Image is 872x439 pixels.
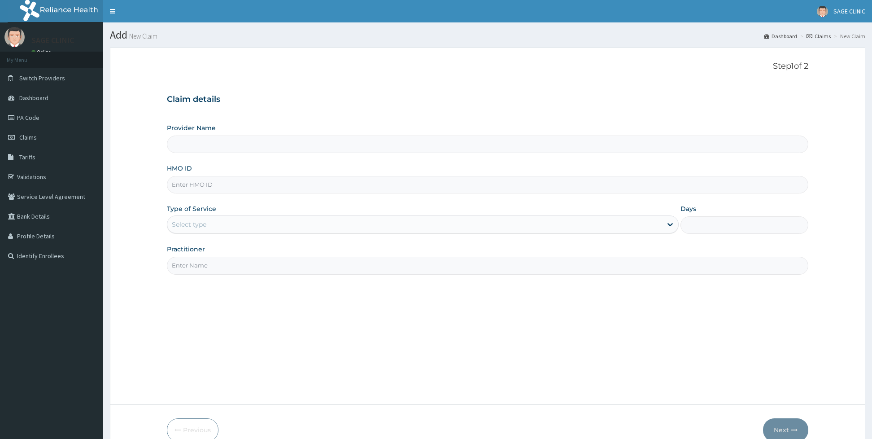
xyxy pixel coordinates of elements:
a: Online [31,49,53,55]
h3: Claim details [167,95,808,105]
span: SAGE CLINIC [833,7,865,15]
label: Provider Name [167,123,216,132]
img: User Image [817,6,828,17]
div: Select type [172,220,206,229]
label: Type of Service [167,204,216,213]
p: Step 1 of 2 [167,61,808,71]
a: Dashboard [764,32,797,40]
label: HMO ID [167,164,192,173]
h1: Add [110,29,865,41]
li: New Claim [832,32,865,40]
input: Enter HMO ID [167,176,808,193]
span: Tariffs [19,153,35,161]
span: Dashboard [19,94,48,102]
label: Practitioner [167,245,205,254]
label: Days [680,204,696,213]
a: Claims [807,32,831,40]
input: Enter Name [167,257,808,274]
small: New Claim [127,33,157,40]
p: SAGE CLINIC [31,36,74,44]
img: User Image [4,27,25,47]
span: Switch Providers [19,74,65,82]
span: Claims [19,133,37,141]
